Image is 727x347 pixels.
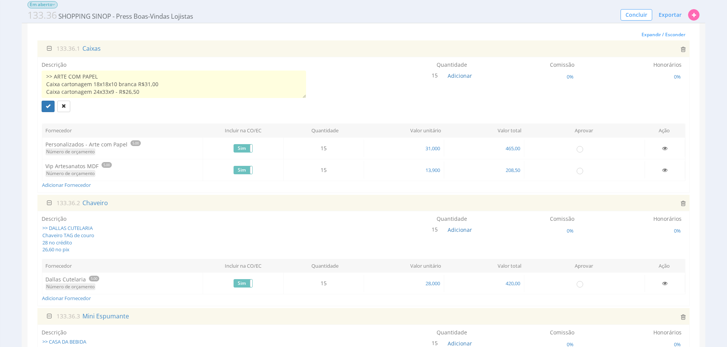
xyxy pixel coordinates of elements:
[45,170,95,177] span: Número de orçamento
[42,295,91,302] a: Adicionar Fornecedor
[89,276,99,281] span: 5.00
[637,29,690,40] button: Expandir / Esconder
[42,329,66,336] label: Descrição
[505,167,521,173] span: 208,50
[437,61,467,69] label: Quantidade
[437,215,467,223] label: Quantidade
[643,259,685,273] th: Ação
[42,182,91,188] a: Adicionar Fornecedor
[234,145,252,152] label: Sim
[659,11,682,18] span: Exportar
[42,215,66,223] label: Descrição
[444,259,525,273] th: Valor total
[444,124,525,138] th: Valor total
[550,329,574,336] label: Comissão
[42,225,306,253] span: >> DALLAS CUTELARIA Chaveiro TAG de couro 28 no crédito 26,60 no pix
[566,227,574,234] span: 0%
[673,227,682,234] span: 0%
[673,73,682,80] span: 0%
[653,61,682,69] label: Honorários
[448,72,472,79] span: Adicionar
[430,71,441,80] span: 15
[425,167,441,173] span: 13,900
[653,329,682,336] label: Honorários
[505,145,521,152] span: 465,00
[643,124,685,138] th: Ação
[653,215,682,223] label: Honorários
[131,140,141,146] span: 5.00
[681,200,686,206] i: Excluir
[203,259,284,273] th: Incluir na CO/EC
[364,259,444,273] th: Valor unitário
[566,73,574,80] span: 0%
[524,259,643,273] th: Aprovar
[654,8,687,21] button: Exportar
[550,215,574,223] label: Comissão
[45,148,95,155] span: Número de orçamento
[203,124,284,138] th: Incluir na CO/EC
[284,275,364,292] td: 15
[425,280,441,287] span: 28,000
[681,46,686,52] i: Excluir
[364,124,444,138] th: Valor unitário
[82,199,109,207] span: Chaveiro
[27,1,58,8] span: Em aberto
[425,145,441,152] span: 31,000
[234,166,252,174] label: Sim
[27,8,57,21] span: 133.36
[42,159,203,181] td: Vip Artesanatos MDF
[42,273,203,294] td: Dallas Cutelaria
[82,44,102,53] span: Caixas
[550,61,574,69] label: Comissão
[234,280,252,287] label: Sim
[448,226,472,234] button: Adicionar
[448,340,472,347] span: Adicionar
[505,280,521,287] span: 420,00
[56,312,80,320] span: 133.36.3
[42,137,203,159] td: Personalizados - Arte com Papel
[621,9,652,21] button: Concluir
[58,12,193,21] span: SHOPPING SINOP - Press Boas-Vindas Lojistas
[524,124,643,138] th: Aprovar
[681,314,686,320] i: Excluir
[283,259,364,273] th: Quantidade
[283,124,364,138] th: Quantidade
[45,283,95,290] span: Número de orçamento
[82,312,130,320] span: Mini Espumante
[448,72,472,80] button: Adicionar
[284,161,364,178] td: 15
[437,329,467,336] label: Quantidade
[42,259,203,273] th: Fornecedor
[42,61,66,69] label: Descrição
[56,199,80,207] span: 133.36.2
[56,45,80,52] span: 133.36.1
[102,162,112,168] span: 5.00
[284,140,364,157] td: 15
[430,225,441,235] span: 15
[42,124,203,138] th: Fornecedor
